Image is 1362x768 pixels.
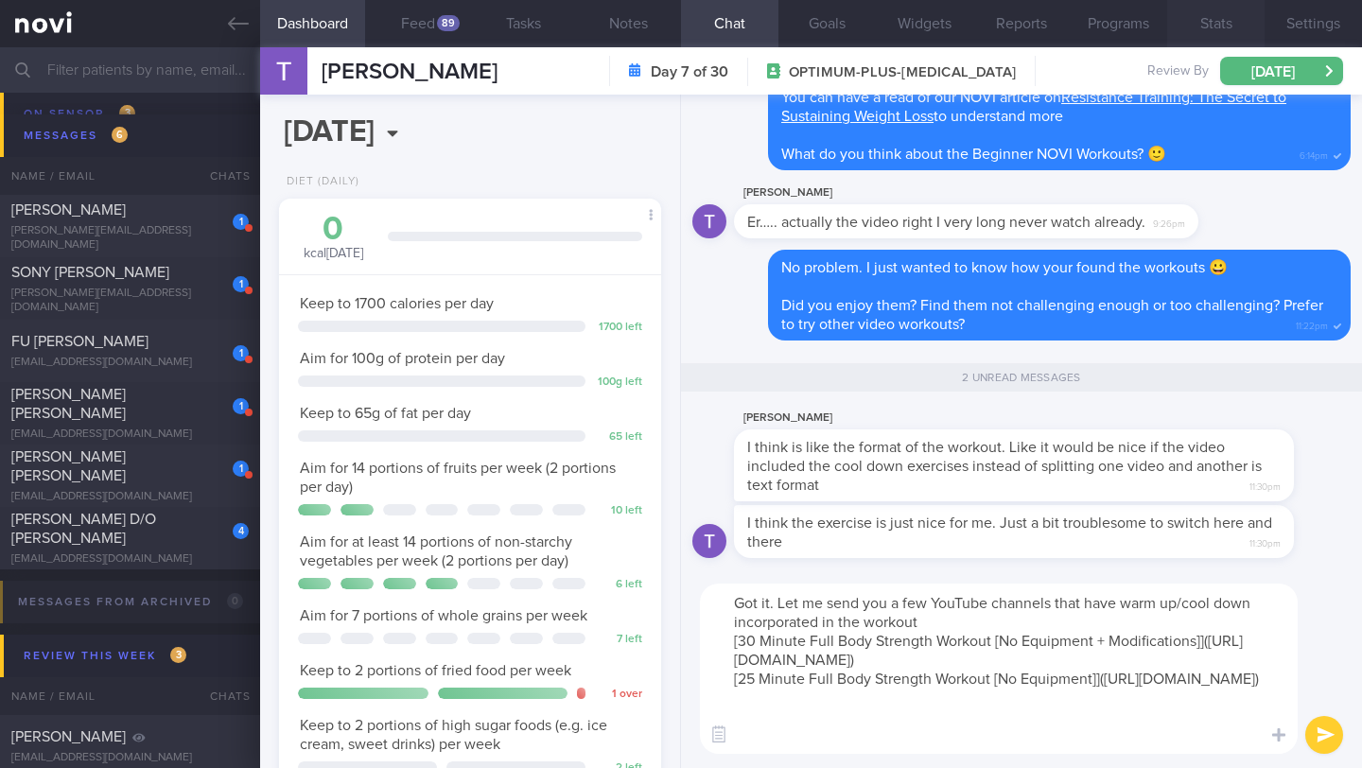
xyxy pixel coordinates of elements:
div: Chats [184,157,260,195]
div: 6 left [595,578,642,592]
span: Keep to 65g of fat per day [300,406,471,421]
div: [EMAIL_ADDRESS][DOMAIN_NAME] [11,751,249,765]
span: Aim for 7 portions of whole grains per week [300,608,587,623]
span: Aim for at least 14 portions of non-starchy vegetables per week (2 portions per day) [300,534,572,568]
span: 11:30pm [1249,476,1281,494]
span: Review By [1147,63,1209,80]
span: I think the exercise is just nice for me. Just a bit troublesome to switch here and there [747,515,1272,550]
div: 7 left [595,633,642,647]
span: Aim for 100g of protein per day [300,351,505,366]
div: [PERSON_NAME][EMAIL_ADDRESS][DOMAIN_NAME] [11,287,249,315]
span: 0 [227,593,243,609]
span: [PERSON_NAME] D/O [PERSON_NAME] [11,512,156,546]
span: FU [PERSON_NAME] [11,334,148,349]
div: 1 [233,461,249,477]
span: Er….. actually the video right I very long never watch already. [747,215,1145,230]
span: [PERSON_NAME] [11,729,126,744]
span: Keep to 2 portions of fried food per week [300,663,571,678]
div: Chats [184,677,260,715]
span: [PERSON_NAME] [PERSON_NAME] [11,387,126,421]
span: SONY [PERSON_NAME] [11,265,169,280]
div: [EMAIL_ADDRESS][DOMAIN_NAME] [11,428,249,442]
span: Keep to 1700 calories per day [300,296,494,311]
div: 10 left [595,504,642,518]
span: I think is like the format of the workout. Like it would be nice if the video included the cool d... [747,440,1262,493]
span: OPTIMUM-PLUS-[MEDICAL_DATA] [789,63,1016,82]
div: 0 [298,213,369,246]
span: Did you enjoy them? Find them not challenging enough or too challenging? Prefer to try other vide... [781,298,1323,332]
span: What do you think about the Beginner NOVI Workouts? 🙂 [781,147,1166,162]
div: 1 [233,276,249,292]
div: 89 [437,15,460,31]
div: Messages [19,123,132,148]
button: [DATE] [1220,57,1343,85]
div: [PERSON_NAME][EMAIL_ADDRESS][DOMAIN_NAME] [11,224,249,253]
span: 11:30pm [1249,532,1281,550]
div: 1 [233,345,249,361]
div: 1 over [595,688,642,702]
div: Review this week [19,643,191,669]
span: 11:22pm [1296,315,1328,333]
span: 6 [112,127,128,143]
span: Keep to 2 portions of high sugar foods (e.g. ice cream, sweet drinks) per week [300,718,607,752]
div: 1 [233,214,249,230]
div: 1700 left [595,321,642,335]
span: Aim for 14 portions of fruits per week (2 portions per day) [300,461,616,495]
div: [PERSON_NAME] [734,182,1255,204]
div: Diet (Daily) [279,175,359,189]
div: 100 g left [595,375,642,390]
div: [EMAIL_ADDRESS][DOMAIN_NAME] [11,490,249,504]
strong: Day 7 of 30 [651,62,728,81]
span: 9:26pm [1153,213,1185,231]
span: No problem. I just wanted to know how your found the workouts 😀 [781,260,1228,275]
div: 1 [233,398,249,414]
span: [PERSON_NAME] [322,61,498,83]
div: [EMAIL_ADDRESS][DOMAIN_NAME] [11,356,249,370]
div: 4 [233,523,249,539]
span: [PERSON_NAME] [11,202,126,218]
div: Messages from Archived [13,589,248,615]
div: [EMAIL_ADDRESS][DOMAIN_NAME] [11,552,249,567]
span: 6:14pm [1300,145,1328,163]
div: kcal [DATE] [298,213,369,263]
span: 3 [170,647,186,663]
span: [PERSON_NAME] [PERSON_NAME] [11,449,126,483]
div: 65 left [595,430,642,445]
div: [PERSON_NAME] [734,407,1351,429]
